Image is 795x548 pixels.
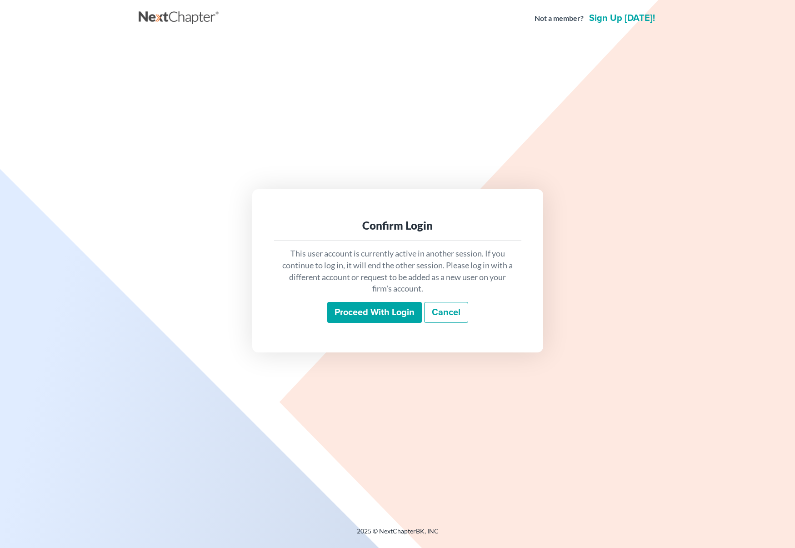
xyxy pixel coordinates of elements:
[424,302,468,323] a: Cancel
[535,13,584,24] strong: Not a member?
[587,14,657,23] a: Sign up [DATE]!
[139,527,657,543] div: 2025 © NextChapterBK, INC
[281,218,514,233] div: Confirm Login
[281,248,514,295] p: This user account is currently active in another session. If you continue to log in, it will end ...
[327,302,422,323] input: Proceed with login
